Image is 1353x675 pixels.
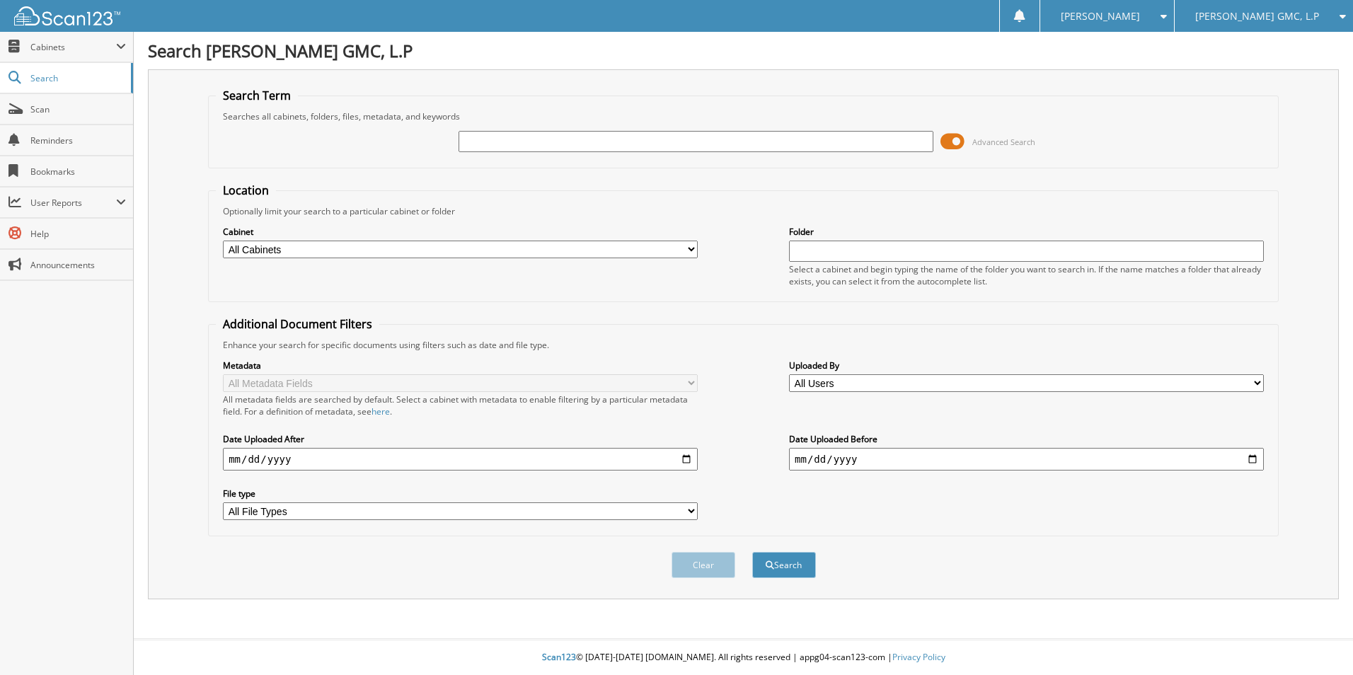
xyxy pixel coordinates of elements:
[223,393,698,417] div: All metadata fields are searched by default. Select a cabinet with metadata to enable filtering b...
[30,228,126,240] span: Help
[789,226,1264,238] label: Folder
[30,134,126,146] span: Reminders
[789,448,1264,471] input: end
[216,339,1271,351] div: Enhance your search for specific documents using filters such as date and file type.
[789,359,1264,371] label: Uploaded By
[216,183,276,198] legend: Location
[752,552,816,578] button: Search
[542,651,576,663] span: Scan123
[14,6,120,25] img: scan123-logo-white.svg
[148,39,1339,62] h1: Search [PERSON_NAME] GMC, L.P
[789,263,1264,287] div: Select a cabinet and begin typing the name of the folder you want to search in. If the name match...
[216,110,1271,122] div: Searches all cabinets, folders, files, metadata, and keywords
[30,197,116,209] span: User Reports
[134,640,1353,675] div: © [DATE]-[DATE] [DOMAIN_NAME]. All rights reserved | appg04-scan123-com |
[223,448,698,471] input: start
[1195,12,1319,21] span: [PERSON_NAME] GMC, L.P
[216,205,1271,217] div: Optionally limit your search to a particular cabinet or folder
[30,103,126,115] span: Scan
[223,226,698,238] label: Cabinet
[30,166,126,178] span: Bookmarks
[372,405,390,417] a: here
[216,88,298,103] legend: Search Term
[892,651,945,663] a: Privacy Policy
[30,41,116,53] span: Cabinets
[216,316,379,332] legend: Additional Document Filters
[789,433,1264,445] label: Date Uploaded Before
[223,433,698,445] label: Date Uploaded After
[223,359,698,371] label: Metadata
[30,259,126,271] span: Announcements
[972,137,1035,147] span: Advanced Search
[223,487,698,500] label: File type
[1061,12,1140,21] span: [PERSON_NAME]
[30,72,124,84] span: Search
[672,552,735,578] button: Clear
